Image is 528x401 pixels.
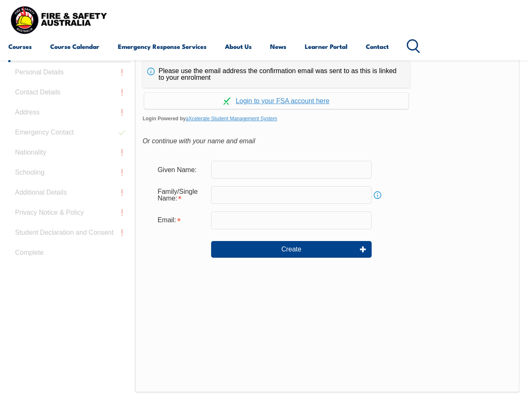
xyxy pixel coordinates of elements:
a: Info [372,189,383,201]
button: Create [211,241,372,258]
a: News [270,36,286,56]
a: Courses [8,36,32,56]
img: Log in withaxcelerate [223,97,231,105]
div: Given Name: [151,162,211,178]
div: Email is required. [151,212,211,228]
div: Please use the email address the confirmation email was sent to as this is linked to your enrolment [143,61,410,88]
a: Course Calendar [50,36,99,56]
div: Or continue with your name and email [143,135,512,147]
div: Family/Single Name is required. [151,184,211,206]
a: Emergency Response Services [118,36,207,56]
a: About Us [225,36,252,56]
a: Contact [366,36,389,56]
span: Login Powered by [143,112,512,125]
a: Learner Portal [305,36,347,56]
a: aXcelerate Student Management System [186,116,277,122]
